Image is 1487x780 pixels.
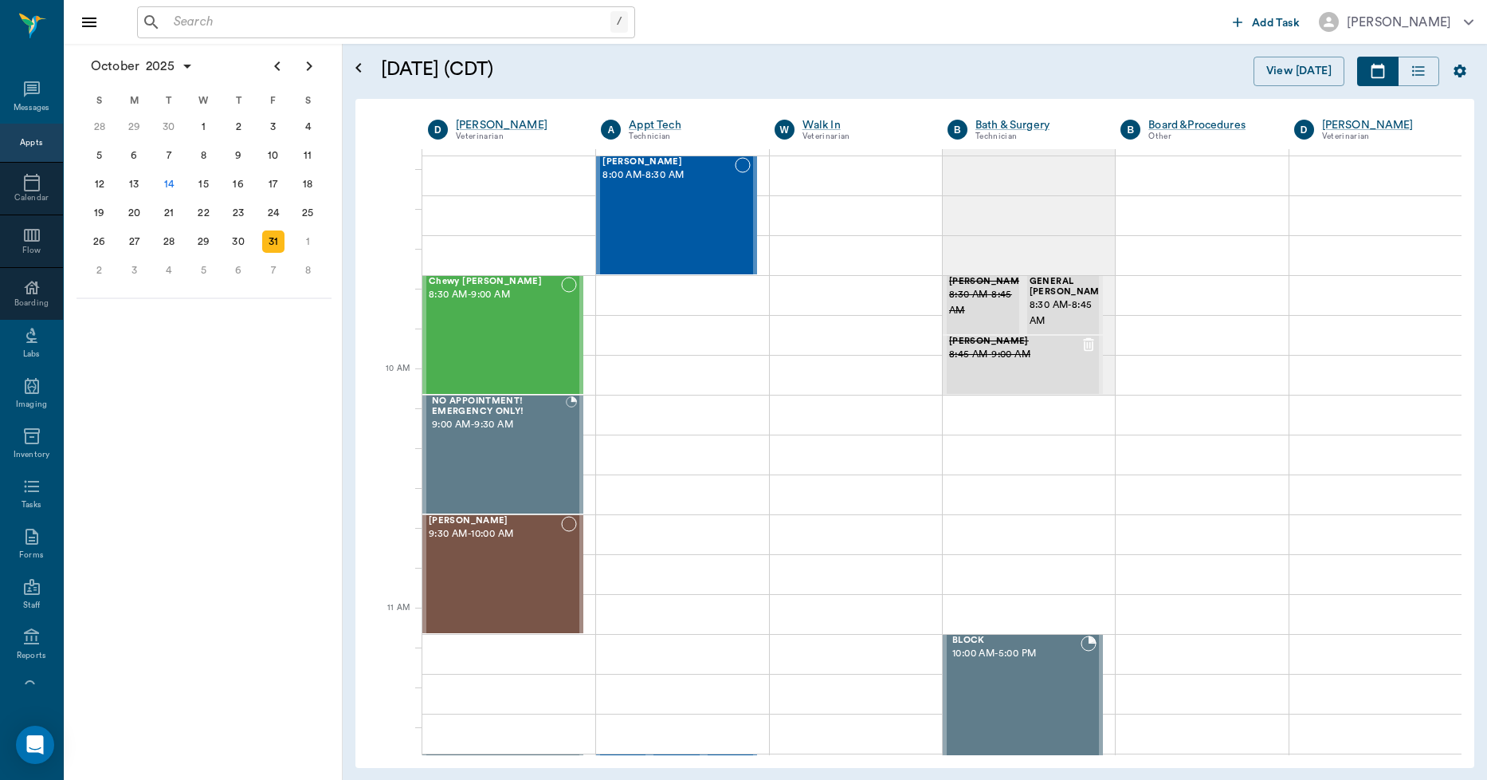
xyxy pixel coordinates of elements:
[262,230,284,253] div: Friday, October 31, 2025
[952,646,1081,662] span: 10:00 AM - 5:00 PM
[262,259,284,282] div: Friday, November 7, 2025
[23,349,40,360] div: Labs
[23,600,40,612] div: Staff
[158,230,180,253] div: Tuesday, October 28, 2025
[1322,130,1443,144] div: Veterinarian
[422,275,583,395] div: NOT_CONFIRMED, 8:30 AM - 9:00 AM
[143,55,178,77] span: 2025
[158,116,180,138] div: Tuesday, September 30, 2025
[296,202,319,224] div: Saturday, October 25, 2025
[422,514,583,634] div: NOT_CONFIRMED, 9:30 AM - 10:00 AM
[186,89,222,112] div: W
[293,50,325,82] button: Next page
[948,120,967,140] div: B
[975,117,1097,133] a: Bath & Surgery
[17,650,46,662] div: Reports
[221,89,256,112] div: T
[432,417,566,433] span: 9:00 AM - 9:30 AM
[1226,7,1306,37] button: Add Task
[602,167,734,183] span: 8:00 AM - 8:30 AM
[949,287,1029,319] span: 8:30 AM - 8:45 AM
[123,259,145,282] div: Monday, November 3, 2025
[1030,277,1109,297] span: GENERAL [PERSON_NAME]
[432,396,566,417] span: NO APPOINTMENT! EMERGENCY ONLY!
[227,116,249,138] div: Thursday, October 2, 2025
[1120,120,1140,140] div: B
[456,117,577,133] a: [PERSON_NAME]
[88,116,111,138] div: Sunday, September 28, 2025
[88,55,143,77] span: October
[943,275,1023,335] div: CANCELED, 8:30 AM - 8:45 AM
[601,120,621,140] div: A
[629,130,750,144] div: Technician
[802,130,924,144] div: Veterinarian
[1023,275,1104,335] div: NOT_CONFIRMED, 8:30 AM - 8:45 AM
[429,277,561,287] span: Chewy [PERSON_NAME]
[83,50,202,82] button: October2025
[158,259,180,282] div: Tuesday, November 4, 2025
[123,173,145,195] div: Monday, October 13, 2025
[802,117,924,133] a: Walk In
[88,202,111,224] div: Sunday, October 19, 2025
[602,157,734,167] span: [PERSON_NAME]
[123,202,145,224] div: Monday, October 20, 2025
[19,550,43,561] div: Forms
[262,202,284,224] div: Friday, October 24, 2025
[1294,120,1314,140] div: D
[610,11,628,33] div: /
[949,337,1081,347] span: [PERSON_NAME]
[422,395,583,514] div: BOOKED, 9:00 AM - 9:30 AM
[14,102,50,114] div: Messages
[261,50,293,82] button: Previous page
[20,137,42,149] div: Appts
[22,499,41,511] div: Tasks
[262,173,284,195] div: Friday, October 17, 2025
[596,156,756,275] div: NOT_CONFIRMED, 8:00 AM - 8:30 AM
[193,230,215,253] div: Wednesday, October 29, 2025
[227,173,249,195] div: Thursday, October 16, 2025
[88,144,111,167] div: Sunday, October 5, 2025
[262,144,284,167] div: Friday, October 10, 2025
[167,11,610,33] input: Search
[227,144,249,167] div: Thursday, October 9, 2025
[1148,117,1269,133] a: Board &Procedures
[193,173,215,195] div: Wednesday, October 15, 2025
[88,259,111,282] div: Sunday, November 2, 2025
[262,116,284,138] div: Friday, October 3, 2025
[296,116,319,138] div: Saturday, October 4, 2025
[975,130,1097,144] div: Technician
[151,89,186,112] div: T
[88,173,111,195] div: Sunday, October 12, 2025
[158,144,180,167] div: Tuesday, October 7, 2025
[456,130,577,144] div: Veterinarian
[296,230,319,253] div: Saturday, November 1, 2025
[193,144,215,167] div: Wednesday, October 8, 2025
[123,230,145,253] div: Monday, October 27, 2025
[629,117,750,133] a: Appt Tech
[158,173,180,195] div: Today, Tuesday, October 14, 2025
[256,89,291,112] div: F
[296,173,319,195] div: Saturday, October 18, 2025
[1347,13,1451,32] div: [PERSON_NAME]
[1030,297,1109,329] span: 8:30 AM - 8:45 AM
[16,726,54,764] div: Open Intercom Messenger
[943,335,1103,395] div: CANCELED, 8:45 AM - 9:00 AM
[429,287,561,303] span: 8:30 AM - 9:00 AM
[227,259,249,282] div: Thursday, November 6, 2025
[227,230,249,253] div: Thursday, October 30, 2025
[349,37,368,99] button: Open calendar
[14,449,49,461] div: Inventory
[117,89,152,112] div: M
[429,526,561,542] span: 9:30 AM - 10:00 AM
[949,347,1081,363] span: 8:45 AM - 9:00 AM
[1306,7,1486,37] button: [PERSON_NAME]
[949,277,1029,287] span: [PERSON_NAME]
[1322,117,1443,133] a: [PERSON_NAME]
[1254,57,1344,86] button: View [DATE]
